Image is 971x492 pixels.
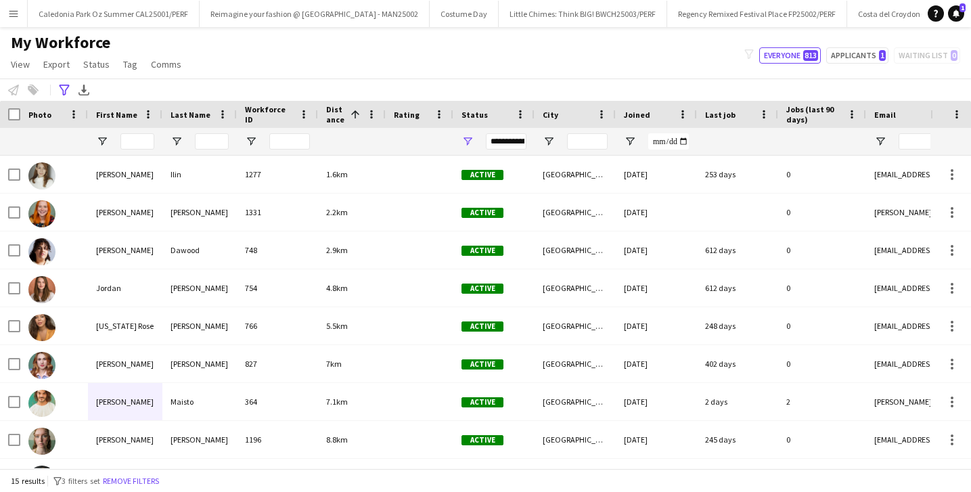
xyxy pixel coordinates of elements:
input: First Name Filter Input [120,133,154,150]
span: Joined [624,110,650,120]
div: [DATE] [616,194,697,231]
div: [GEOGRAPHIC_DATA] [535,307,616,344]
div: 402 days [697,345,778,382]
img: Erin Russell [28,428,55,455]
button: Open Filter Menu [624,135,636,148]
button: Open Filter Menu [96,135,108,148]
a: Status [78,55,115,73]
span: 5.5km [326,321,348,331]
div: [GEOGRAPHIC_DATA] [535,345,616,382]
div: [GEOGRAPHIC_DATA] [535,194,616,231]
span: 2.2km [326,207,348,217]
img: Sara Dawood [28,238,55,265]
div: [US_STATE] Rose [88,307,162,344]
a: 1 [948,5,964,22]
span: 8.8km [326,434,348,445]
div: [PERSON_NAME] [162,421,237,458]
div: 0 [778,269,866,307]
a: Export [38,55,75,73]
a: Tag [118,55,143,73]
span: Status [461,110,488,120]
img: Hannah Hartwell [28,200,55,227]
span: Last Name [171,110,210,120]
app-action-btn: Export XLSX [76,82,92,98]
div: [PERSON_NAME] [162,345,237,382]
div: [PERSON_NAME] [88,231,162,269]
div: [PERSON_NAME] [88,156,162,193]
span: 813 [803,50,818,61]
div: 612 days [697,231,778,269]
button: Applicants1 [826,47,888,64]
div: 1196 [237,421,318,458]
span: 4.8km [326,283,348,293]
span: Active [461,397,503,407]
input: Last Name Filter Input [195,133,229,150]
button: Reimagine your fashion @ [GEOGRAPHIC_DATA] - MAN25002 [200,1,430,27]
input: Workforce ID Filter Input [269,133,310,150]
div: 364 [237,383,318,420]
span: First Name [96,110,137,120]
span: Last job [705,110,736,120]
span: Active [461,208,503,218]
div: [DATE] [616,421,697,458]
button: Costume Day [430,1,499,27]
div: [DATE] [616,383,697,420]
img: Jordan Cooper [28,276,55,303]
div: 1331 [237,194,318,231]
button: Open Filter Menu [543,135,555,148]
span: Rating [394,110,420,120]
img: Giuseppe Maisto [28,390,55,417]
div: [PERSON_NAME] [162,194,237,231]
div: 754 [237,269,318,307]
div: [PERSON_NAME] [88,194,162,231]
div: 0 [778,156,866,193]
span: 1 [959,3,966,12]
div: [PERSON_NAME] [162,269,237,307]
span: Active [461,321,503,332]
div: [DATE] [616,307,697,344]
div: [GEOGRAPHIC_DATA] [535,421,616,458]
span: Status [83,58,110,70]
div: [GEOGRAPHIC_DATA] [535,231,616,269]
div: 827 [237,345,318,382]
span: Workforce ID [245,104,294,125]
span: Export [43,58,70,70]
span: Distance [326,104,345,125]
app-action-btn: Advanced filters [56,82,72,98]
div: Ilin [162,156,237,193]
div: [DATE] [616,231,697,269]
div: Maisto [162,383,237,420]
div: 1277 [237,156,318,193]
div: [PERSON_NAME] [162,307,237,344]
div: 748 [237,231,318,269]
div: [PERSON_NAME] [88,421,162,458]
div: 2 days [697,383,778,420]
span: 2.9km [326,245,348,255]
div: 245 days [697,421,778,458]
span: 7.1km [326,397,348,407]
button: Caledonia Park Oz Summer CAL25001/PERF [28,1,200,27]
button: Everyone813 [759,47,821,64]
button: Open Filter Menu [171,135,183,148]
div: [DATE] [616,345,697,382]
a: Comms [145,55,187,73]
span: 7km [326,359,342,369]
div: 248 days [697,307,778,344]
div: 0 [778,231,866,269]
span: Active [461,359,503,370]
div: 766 [237,307,318,344]
div: [DATE] [616,156,697,193]
span: City [543,110,558,120]
button: Remove filters [100,474,162,489]
div: [GEOGRAPHIC_DATA] [535,269,616,307]
img: Montana Rose Aguelo De Guero Barrera [28,314,55,341]
div: 2 [778,383,866,420]
div: [PERSON_NAME] [88,383,162,420]
span: View [11,58,30,70]
div: 253 days [697,156,778,193]
span: Active [461,170,503,180]
button: Open Filter Menu [874,135,886,148]
span: Active [461,246,503,256]
span: 1.6km [326,169,348,179]
div: [GEOGRAPHIC_DATA] [535,383,616,420]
